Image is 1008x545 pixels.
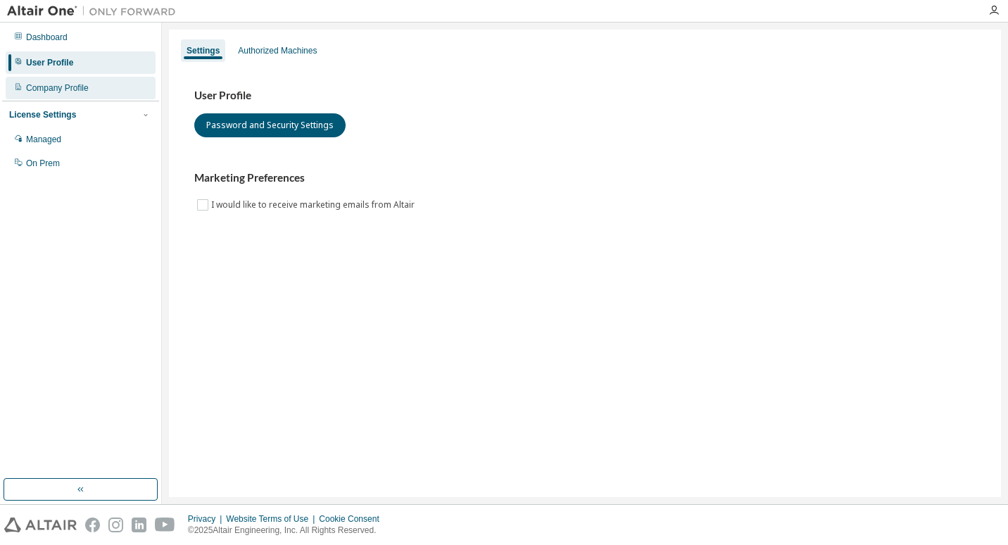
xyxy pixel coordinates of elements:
[194,171,976,185] h3: Marketing Preferences
[26,57,73,68] div: User Profile
[188,525,388,537] p: © 2025 Altair Engineering, Inc. All Rights Reserved.
[194,89,976,103] h3: User Profile
[4,518,77,532] img: altair_logo.svg
[187,45,220,56] div: Settings
[155,518,175,532] img: youtube.svg
[238,45,317,56] div: Authorized Machines
[9,109,76,120] div: License Settings
[194,113,346,137] button: Password and Security Settings
[132,518,146,532] img: linkedin.svg
[188,513,226,525] div: Privacy
[226,513,319,525] div: Website Terms of Use
[7,4,183,18] img: Altair One
[211,196,417,213] label: I would like to receive marketing emails from Altair
[26,158,60,169] div: On Prem
[319,513,387,525] div: Cookie Consent
[108,518,123,532] img: instagram.svg
[85,518,100,532] img: facebook.svg
[26,82,89,94] div: Company Profile
[26,134,61,145] div: Managed
[26,32,68,43] div: Dashboard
